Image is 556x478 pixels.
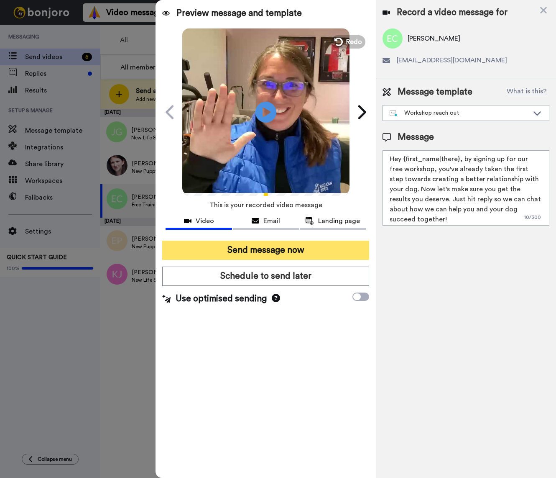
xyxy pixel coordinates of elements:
[196,216,214,226] span: Video
[390,109,529,117] div: Workshop reach out
[318,216,360,226] span: Landing page
[397,55,507,65] span: [EMAIL_ADDRESS][DOMAIN_NAME]
[390,110,398,117] img: nextgen-template.svg
[162,241,369,260] button: Send message now
[398,131,434,144] span: Message
[504,86,549,98] button: What is this?
[162,267,369,286] button: Schedule to send later
[263,216,280,226] span: Email
[383,150,549,226] textarea: Hey {first_name|there}, by signing up for our free workshop, you've already taken the first step ...
[398,86,472,98] span: Message template
[176,293,267,305] span: Use optimised sending
[209,196,322,214] span: This is your recorded video message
